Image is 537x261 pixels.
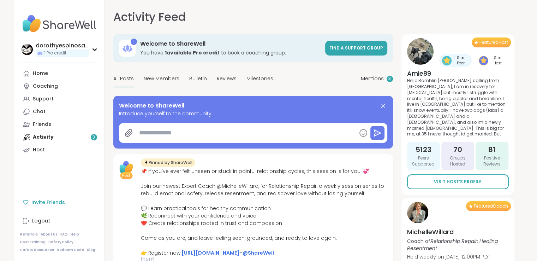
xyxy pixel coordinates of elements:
[474,203,508,209] span: Featured Coach
[407,69,509,78] h4: Amie89
[217,75,237,82] span: Reviews
[20,93,99,105] a: Support
[453,145,462,155] span: 70
[33,95,54,103] div: Support
[407,253,509,260] p: Held weekly on [DATE] 12:00PM PDT
[20,232,38,237] a: Referrals
[490,55,506,66] span: Star Host
[144,75,179,82] span: New Members
[165,49,220,56] b: 1 available Pro credit
[20,80,99,93] a: Coaching
[141,168,389,257] div: 📌 If you’ve ever felt unseen or stuck in painful relationship cycles, this session is for you. 💞 ...
[41,232,58,237] a: About Us
[444,155,471,167] span: Groups Hosted
[479,56,488,65] img: Star Host
[122,173,130,178] span: Host
[416,145,431,155] span: 5123
[87,248,95,253] a: Blog
[407,238,509,252] p: Coach of
[44,50,66,56] span: 1 Pro credit
[20,67,99,80] a: Home
[189,75,207,82] span: Bulletin
[33,83,58,90] div: Coaching
[243,249,274,256] a: @ShareWell
[20,105,99,118] a: Chat
[410,155,437,167] span: Peers Supported
[140,49,321,56] h3: You have to book a coaching group.
[118,158,135,176] img: ShareWell
[119,110,387,117] span: Introduce yourself to the community.
[407,202,428,223] img: MichelleWillard
[329,45,383,51] span: Find a support group
[407,227,509,236] h4: MichelleWillard
[479,40,508,45] span: Featured Host
[60,232,68,237] a: FAQ
[434,179,482,185] span: Visit Host’s Profile
[478,155,506,167] span: Positive Reviews
[20,196,99,209] div: Invite Friends
[71,232,79,237] a: Help
[140,40,321,48] h3: Welcome to ShareWell
[181,249,239,256] a: [URL][DOMAIN_NAME]
[20,248,54,253] a: Safety Resources
[453,55,469,66] span: Star Peer
[131,39,137,45] div: 1
[22,44,33,55] img: dorothyespinosa26
[113,75,134,82] span: All Posts
[33,108,46,115] div: Chat
[246,75,273,82] span: Milestones
[48,240,73,245] a: Safety Policy
[36,42,89,50] div: dorothyespinosa26
[32,217,50,225] div: Logout
[20,144,99,156] a: Host
[141,158,195,167] div: Pinned by ShareWell
[33,70,48,77] div: Home
[407,238,498,252] i: Relationship Repair: Healing Resentment
[388,76,391,82] span: 3
[20,11,99,36] img: ShareWell Nav Logo
[325,41,387,56] a: Find a support group
[20,240,46,245] a: Host Training
[119,101,184,110] span: Welcome to ShareWell
[407,38,434,65] img: Amie89
[57,248,84,253] a: Redeem Code
[33,121,51,128] div: Friends
[20,215,99,227] a: Logout
[488,145,496,155] span: 81
[113,8,186,25] h1: Activity Feed
[33,146,45,153] div: Host
[20,118,99,131] a: Friends
[442,56,452,65] img: Star Peer
[361,75,384,82] span: Mentions
[407,174,509,189] a: Visit Host’s Profile
[407,78,509,138] p: Hello Ramblin [PERSON_NAME] calling from [GEOGRAPHIC_DATA], I am in recovery for [MEDICAL_DATA] b...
